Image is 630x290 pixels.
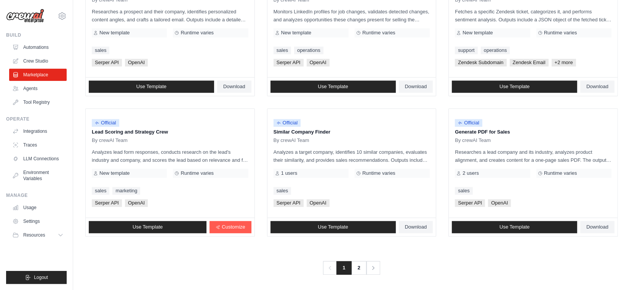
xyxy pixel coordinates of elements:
span: Use Template [499,224,529,230]
a: Traces [9,139,67,151]
span: By crewAI Team [455,137,491,143]
a: Use Template [270,221,396,233]
span: Official [273,119,301,127]
a: Download [399,81,433,93]
p: Similar Company Finder [273,128,430,136]
img: Logo [6,9,44,23]
p: Researches a lead company and its industry, analyzes product alignment, and creates content for a... [455,148,611,164]
a: Download [399,221,433,233]
span: Download [586,84,608,90]
a: Marketplace [9,69,67,81]
span: Resources [23,232,45,238]
a: sales [92,47,109,54]
a: Tool Registry [9,96,67,108]
a: 2 [351,261,366,275]
span: OpenAI [307,59,329,66]
a: support [455,47,477,54]
span: Serper API [273,199,304,207]
span: Official [92,119,119,127]
span: New template [462,30,492,36]
span: Logout [34,274,48,280]
span: Use Template [133,224,163,230]
span: Download [405,84,427,90]
a: sales [455,187,472,195]
div: Build [6,32,67,38]
span: By crewAI Team [273,137,309,143]
span: Runtime varies [362,170,395,176]
nav: Pagination [323,261,380,275]
a: operations [294,47,323,54]
span: New template [99,170,130,176]
a: Use Template [89,221,206,233]
a: Settings [9,215,67,227]
p: Fetches a specific Zendesk ticket, categorizes it, and performs sentiment analysis. Outputs inclu... [455,8,611,24]
p: Generate PDF for Sales [455,128,611,136]
span: Runtime varies [362,30,395,36]
span: Customize [222,224,245,230]
p: Analyzes a target company, identifies 10 similar companies, evaluates their similarity, and provi... [273,148,430,164]
span: 1 [336,261,351,275]
a: Download [580,221,614,233]
span: Download [223,84,245,90]
a: Crew Studio [9,55,67,67]
a: Usage [9,201,67,214]
a: Agents [9,82,67,95]
p: Monitors LinkedIn profiles for job changes, validates detected changes, and analyzes opportunitie... [273,8,430,24]
span: +2 more [552,59,576,66]
a: Use Template [452,81,577,93]
span: Download [405,224,427,230]
span: Use Template [318,84,348,90]
span: Runtime varies [181,170,214,176]
span: Runtime varies [544,30,577,36]
span: Zendesk Email [510,59,548,66]
span: Official [455,119,482,127]
span: Download [586,224,608,230]
span: 2 users [462,170,479,176]
span: Serper API [92,59,122,66]
p: Lead Scoring and Strategy Crew [92,128,248,136]
span: Use Template [136,84,166,90]
span: New template [281,30,311,36]
a: sales [92,187,109,195]
span: Runtime varies [181,30,214,36]
a: Download [217,81,251,93]
button: Logout [6,271,67,284]
span: Serper API [92,199,122,207]
div: Manage [6,192,67,198]
span: Use Template [318,224,348,230]
a: operations [481,47,510,54]
a: Customize [209,221,251,233]
a: Integrations [9,125,67,137]
a: sales [273,187,291,195]
a: Use Template [270,81,396,93]
button: Resources [9,229,67,241]
a: Use Template [452,221,577,233]
span: Zendesk Subdomain [455,59,506,66]
span: OpenAI [125,59,148,66]
span: OpenAI [488,199,511,207]
a: Automations [9,41,67,53]
p: Analyzes lead form responses, conducts research on the lead's industry and company, and scores th... [92,148,248,164]
span: New template [99,30,130,36]
a: marketing [112,187,140,195]
span: Runtime varies [544,170,577,176]
p: Researches a prospect and their company, identifies personalized content angles, and crafts a tai... [92,8,248,24]
a: Use Template [89,81,214,93]
span: By crewAI Team [92,137,128,143]
a: sales [273,47,291,54]
span: Use Template [499,84,529,90]
span: OpenAI [307,199,329,207]
div: Operate [6,116,67,122]
span: OpenAI [125,199,148,207]
a: Download [580,81,614,93]
span: Serper API [455,199,485,207]
a: LLM Connections [9,153,67,165]
span: Serper API [273,59,304,66]
a: Environment Variables [9,166,67,185]
span: 1 users [281,170,297,176]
